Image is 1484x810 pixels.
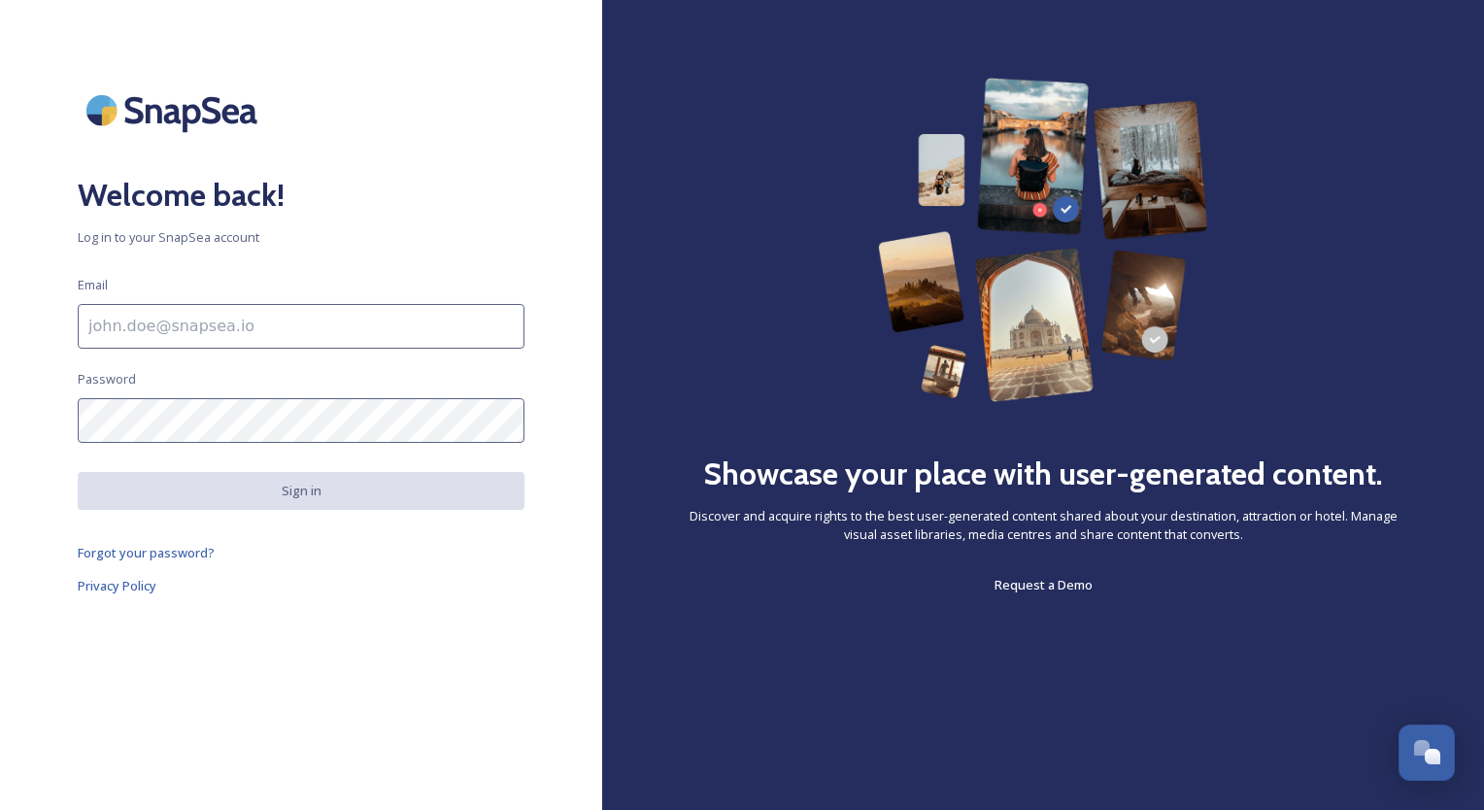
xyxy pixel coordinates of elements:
span: Forgot your password? [78,544,215,561]
img: SnapSea Logo [78,78,272,143]
a: Request a Demo [995,573,1093,596]
input: john.doe@snapsea.io [78,304,524,349]
span: Discover and acquire rights to the best user-generated content shared about your destination, att... [680,507,1406,544]
span: Email [78,276,108,294]
span: Privacy Policy [78,577,156,594]
a: Privacy Policy [78,574,524,597]
button: Open Chat [1399,725,1455,781]
h2: Welcome back! [78,172,524,219]
button: Sign in [78,472,524,510]
span: Request a Demo [995,576,1093,593]
span: Password [78,370,136,388]
a: Forgot your password? [78,541,524,564]
img: 63b42ca75bacad526042e722_Group%20154-p-800.png [878,78,1208,402]
span: Log in to your SnapSea account [78,228,524,247]
h2: Showcase your place with user-generated content. [703,451,1383,497]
